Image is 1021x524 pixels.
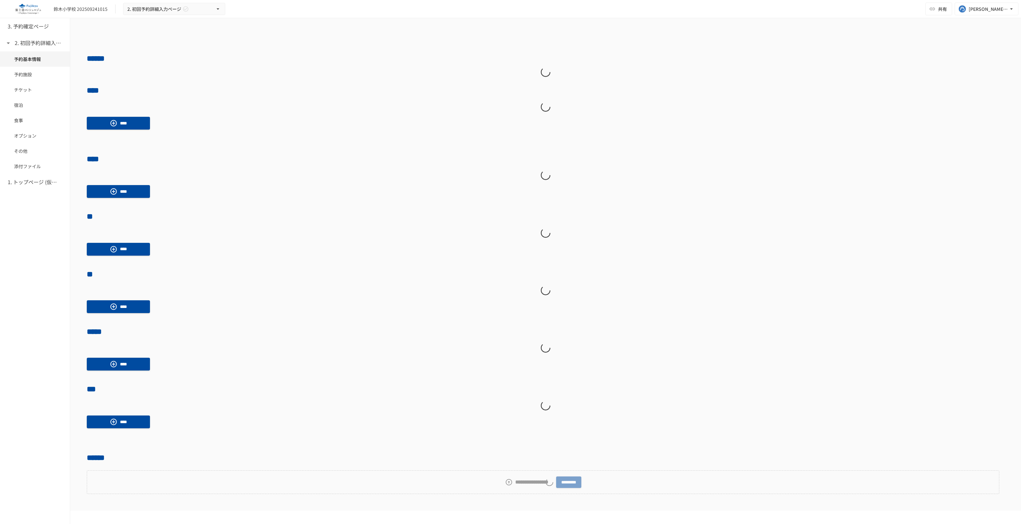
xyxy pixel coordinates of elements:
[938,5,947,12] span: 共有
[14,132,56,139] span: オプション
[14,163,56,170] span: 添付ファイル
[969,5,1008,13] div: [PERSON_NAME][EMAIL_ADDRESS][DOMAIN_NAME]
[8,178,59,186] h6: 1. トップページ (仮予約一覧)
[14,56,56,63] span: 予約基本情報
[8,22,49,31] h6: 3. 予約確定ページ
[14,101,56,109] span: 宿泊
[955,3,1018,15] button: [PERSON_NAME][EMAIL_ADDRESS][DOMAIN_NAME]
[14,147,56,154] span: その他
[925,3,952,15] button: 共有
[54,6,108,12] div: 鈴木小学校 202509241015
[123,3,225,15] button: 2. 初回予約詳細入力ページ
[14,117,56,124] span: 食事
[14,71,56,78] span: 予約施設
[14,86,56,93] span: チケット
[15,39,66,47] h6: 2. 初回予約詳細入力ページ
[8,4,48,14] img: eQeGXtYPV2fEKIA3pizDiVdzO5gJTl2ahLbsPaD2E4R
[127,5,181,13] span: 2. 初回予約詳細入力ページ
